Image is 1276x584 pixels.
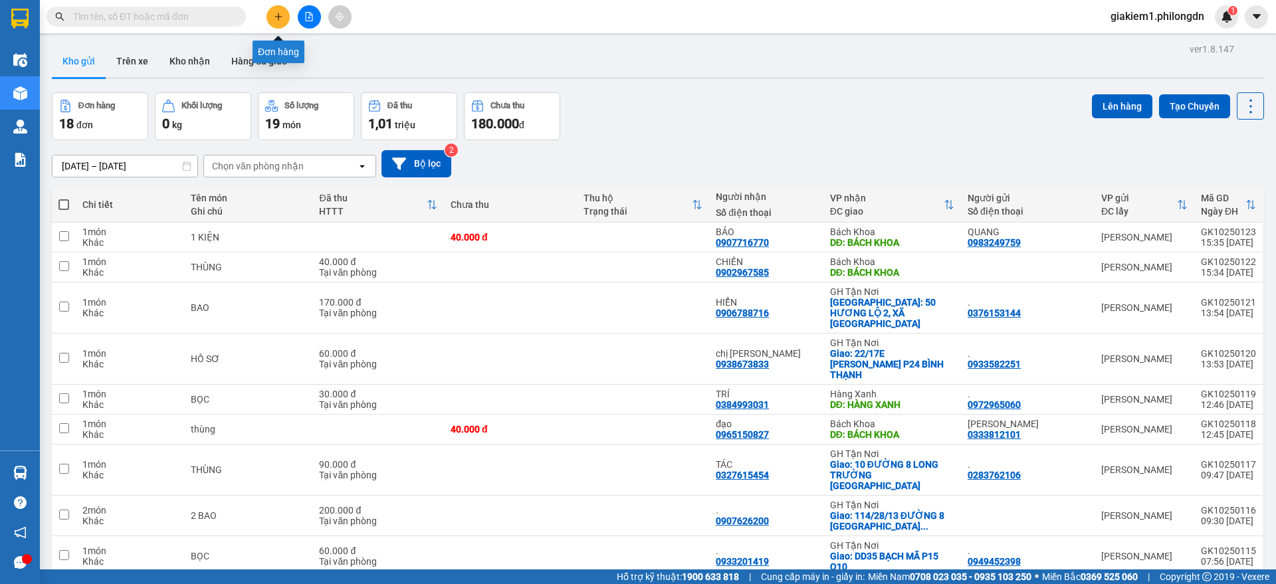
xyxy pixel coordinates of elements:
div: 1 KIỆN [191,232,306,243]
div: 0907626200 [716,516,769,526]
div: 0376153144 [968,308,1021,318]
div: 1 món [82,459,177,470]
img: icon-new-feature [1221,11,1233,23]
div: 60.000 đ [319,348,437,359]
div: Khối lượng [181,101,222,110]
div: 0938673833 [716,359,769,369]
div: 0949452398 [968,556,1021,567]
div: 0333812101 [968,429,1021,440]
div: 12:46 [DATE] [1201,399,1256,410]
div: Giao: 10 ĐƯỜNG 8 LONG TRƯỜNG THỦ ĐỨC [830,459,954,491]
button: Đã thu1,01 triệu [361,92,457,140]
div: 15:34 [DATE] [1201,267,1256,278]
strong: 0708 023 035 - 0935 103 250 [910,571,1031,582]
div: ver 1.8.147 [1190,42,1234,56]
sup: 2 [445,144,458,157]
div: 200.000 đ [319,505,437,516]
button: Kho nhận [159,45,221,77]
span: | [1148,569,1150,584]
div: HTTT [319,206,427,217]
div: [PERSON_NAME] [1101,551,1188,561]
span: | [749,569,751,584]
div: 0972965060 [968,399,1021,410]
div: 15:35 [DATE] [1201,237,1256,248]
span: Cung cấp máy in - giấy in: [761,569,865,584]
input: Tìm tên, số ĐT hoặc mã đơn [73,9,230,24]
div: Giao: DD35 BẠCH MÃ P15 Q10 [830,551,954,572]
div: 170.000 đ [319,297,437,308]
div: Chưa thu [490,101,524,110]
span: plus [274,12,283,21]
div: 1 món [82,389,177,399]
button: caret-down [1245,5,1268,29]
span: Miền Bắc [1042,569,1138,584]
div: CHIẾN [716,256,817,267]
div: 1 món [82,545,177,556]
div: QUANG [968,227,1088,237]
div: 2 BAO [191,510,306,521]
div: HIỂN [716,297,817,308]
div: GK10250120 [1201,348,1256,359]
div: TÁC [716,459,817,470]
span: Hỗ trợ kỹ thuật: [617,569,739,584]
button: Bộ lọc [381,150,451,177]
th: Toggle SortBy [1095,187,1194,223]
div: thùng [191,424,306,435]
div: 0907716770 [716,237,769,248]
button: Trên xe [106,45,159,77]
div: [PERSON_NAME] [1101,464,1188,475]
div: Chưa thu [451,199,570,210]
div: TRÍ [716,389,817,399]
div: 40.000 đ [451,232,570,243]
div: 07:56 [DATE] [1201,556,1256,567]
button: Chưa thu180.000đ [464,92,560,140]
div: Khác [82,399,177,410]
div: GH Tận Nơi [830,286,954,297]
span: file-add [304,12,314,21]
div: BẢO [716,227,817,237]
img: solution-icon [13,153,27,167]
div: 0965150827 [716,429,769,440]
div: . [716,545,817,556]
div: 1 món [82,297,177,308]
div: Số điện thoại [716,207,817,218]
img: warehouse-icon [13,53,27,67]
div: Bách Khoa [830,227,954,237]
span: giakiem1.philongdn [1100,8,1215,25]
span: món [282,120,301,130]
div: [PERSON_NAME] [1101,262,1188,272]
div: Trạng thái [584,206,692,217]
span: notification [14,526,27,539]
div: GH Tận Nơi [830,540,954,551]
sup: 1 [1228,6,1237,15]
span: message [14,556,27,569]
div: . [716,505,817,516]
div: GK10250118 [1201,419,1256,429]
button: Khối lượng0kg [155,92,251,140]
div: ĐẠT NGUYỄN [968,419,1088,429]
div: 2 món [82,505,177,516]
div: GK10250123 [1201,227,1256,237]
div: [PERSON_NAME] [1101,353,1188,364]
div: Khác [82,308,177,318]
svg: open [357,161,368,171]
span: 180.000 [471,116,519,132]
div: [PERSON_NAME] [1101,232,1188,243]
div: Tại văn phòng [319,516,437,526]
span: question-circle [14,496,27,509]
span: 1,01 [368,116,393,132]
th: Toggle SortBy [823,187,961,223]
div: DĐ: HÀNG XANH [830,399,954,410]
div: Bách Khoa [830,256,954,267]
div: Số lượng [284,101,318,110]
div: 1 món [82,256,177,267]
div: DĐ: BÁCH KHOA [830,237,954,248]
th: Toggle SortBy [1194,187,1263,223]
div: Mã GD [1201,193,1245,203]
div: BỌC [191,394,306,405]
div: HỒ SƠ [191,353,306,364]
div: Hàng Xanh [830,389,954,399]
div: Người nhận [716,191,817,202]
div: chị Nang [716,348,817,359]
div: Chọn văn phòng nhận [212,159,304,173]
